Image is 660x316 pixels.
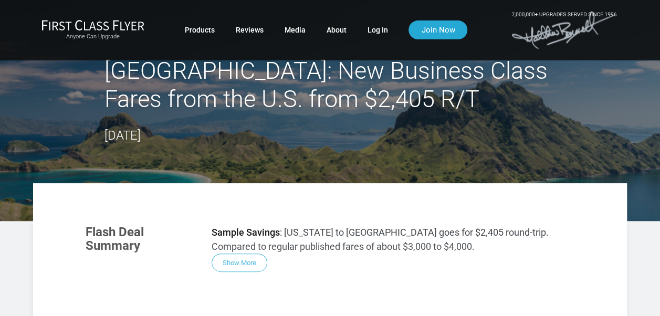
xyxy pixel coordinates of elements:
[104,57,556,113] h2: [GEOGRAPHIC_DATA]: New Business Class Fares from the U.S. from $2,405 R/T
[41,19,144,40] a: First Class FlyerAnyone Can Upgrade
[104,128,141,143] time: [DATE]
[212,227,280,238] strong: Sample Savings
[367,20,387,39] a: Log In
[41,19,144,30] img: First Class Flyer
[235,20,263,39] a: Reviews
[184,20,214,39] a: Products
[212,225,574,254] p: : [US_STATE] to [GEOGRAPHIC_DATA] goes for $2,405 round-trip. Compared to regular published fares...
[41,33,144,40] small: Anyone Can Upgrade
[86,225,196,253] h3: Flash Deal Summary
[284,20,305,39] a: Media
[326,20,346,39] a: About
[408,20,467,39] a: Join Now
